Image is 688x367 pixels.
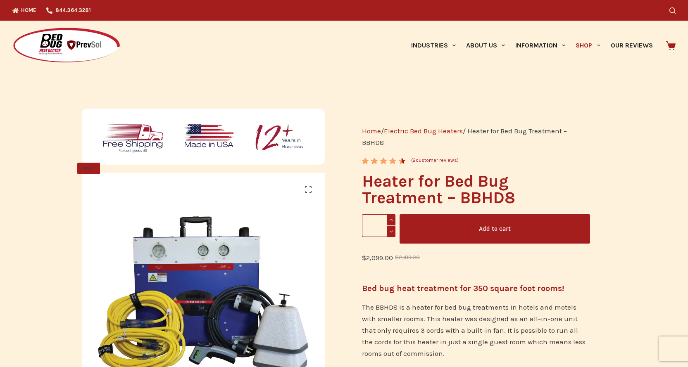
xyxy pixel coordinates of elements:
[362,158,406,164] div: Rated 4.50 out of 5
[362,214,395,237] input: Product quantity
[411,156,459,165] a: (2customer reviews)
[362,253,393,262] bdi: 2,099.00
[605,21,658,70] a: Our Reviews
[12,27,121,64] img: Prevsol/Bed Bug Heat Doctor
[362,253,366,262] span: $
[325,290,568,298] a: Front of the BBHD8 Bed Bug Heater
[362,173,590,206] h1: Heater for Bed Bug Treatment – BBHD8
[384,127,463,135] a: Electric Bed Bug Heaters
[82,290,325,298] a: BBHD8 Heater for Bed Bug Treatment - full package
[510,21,571,70] a: Information
[77,163,100,174] span: SALE
[362,127,381,135] a: Home
[400,214,590,244] button: Add to cart
[571,21,605,70] a: Shop
[362,125,590,148] nav: Breadcrumb
[362,284,564,293] strong: Bed bug heat treatment for 350 square foot rooms!
[669,7,676,14] button: Search
[362,301,590,359] p: The BBHD8 is a heater for bed bug treatments in hotels and motels with smaller rooms. This heater...
[395,254,420,260] bdi: 2,419.00
[406,21,461,70] a: Industries
[413,157,416,163] span: 2
[461,21,510,70] a: About Us
[406,21,658,70] nav: Primary
[362,158,402,215] span: Rated out of 5 based on customer ratings
[300,181,317,198] a: View full-screen image gallery
[362,158,368,170] span: 2
[395,254,399,260] span: $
